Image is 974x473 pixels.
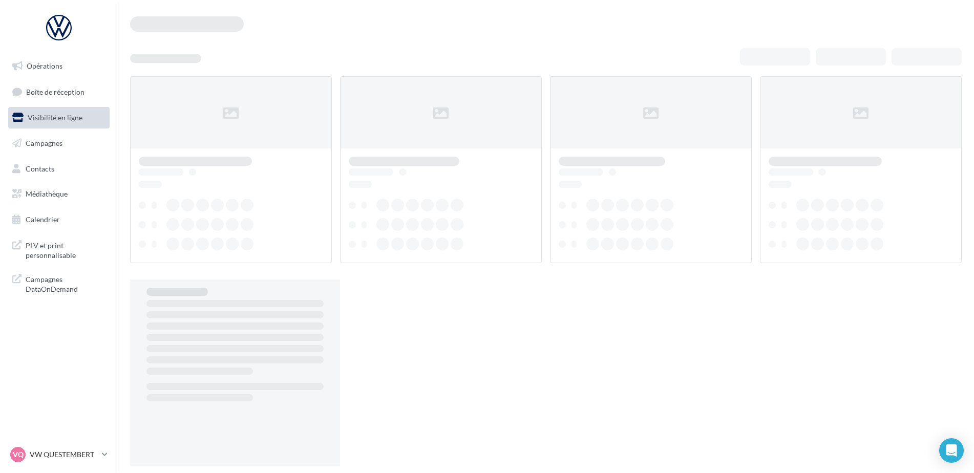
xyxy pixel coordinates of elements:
a: PLV et print personnalisable [6,234,112,265]
span: Visibilité en ligne [28,113,82,122]
a: Calendrier [6,209,112,230]
span: Campagnes DataOnDemand [26,272,105,294]
span: Campagnes [26,139,62,147]
span: Calendrier [26,215,60,224]
a: Campagnes DataOnDemand [6,268,112,298]
div: Open Intercom Messenger [939,438,964,463]
span: PLV et print personnalisable [26,239,105,261]
a: Visibilité en ligne [6,107,112,128]
span: Contacts [26,164,54,173]
a: Médiathèque [6,183,112,205]
span: Boîte de réception [26,87,84,96]
a: Campagnes [6,133,112,154]
span: VQ [13,449,24,460]
p: VW QUESTEMBERT [30,449,98,460]
a: Opérations [6,55,112,77]
a: Boîte de réception [6,81,112,103]
a: Contacts [6,158,112,180]
span: Opérations [27,61,62,70]
span: Médiathèque [26,189,68,198]
a: VQ VW QUESTEMBERT [8,445,110,464]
